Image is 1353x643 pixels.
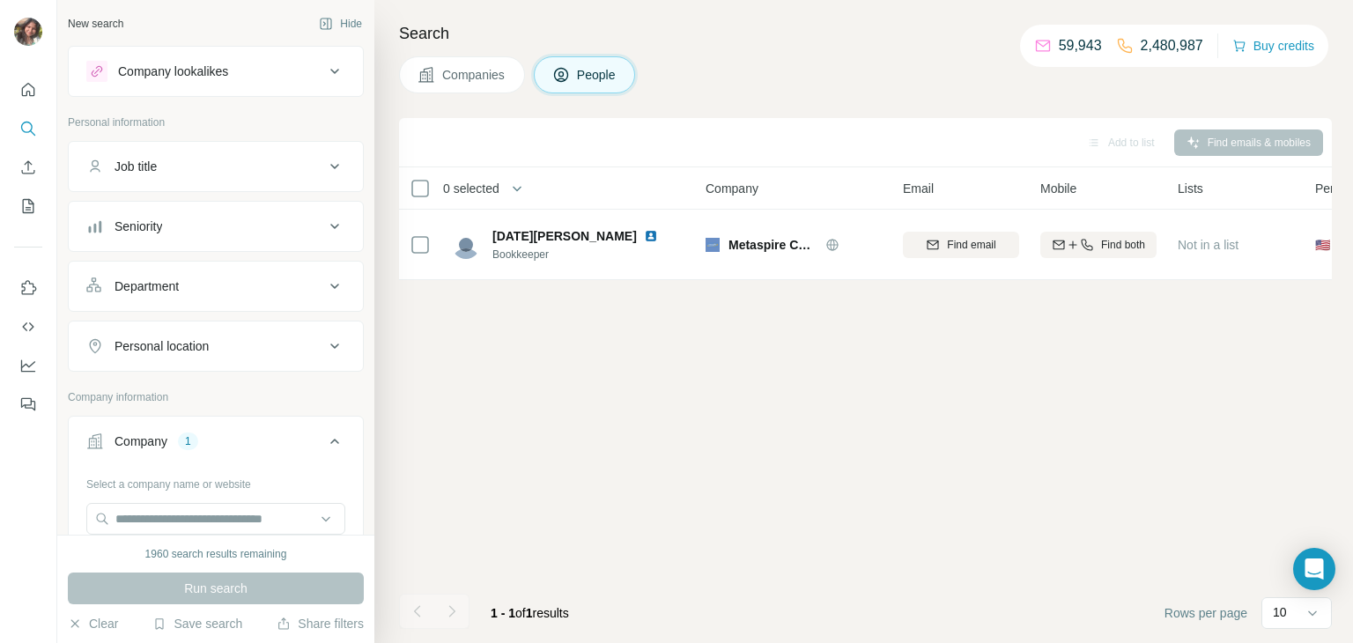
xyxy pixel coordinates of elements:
[1059,35,1102,56] p: 59,943
[1141,35,1203,56] p: 2,480,987
[14,113,42,144] button: Search
[14,350,42,381] button: Dashboard
[1040,180,1076,197] span: Mobile
[14,272,42,304] button: Use Surfe on LinkedIn
[1273,603,1287,621] p: 10
[577,66,617,84] span: People
[706,238,720,252] img: Logo of Metaspire Consulting
[115,277,179,295] div: Department
[515,606,526,620] span: of
[1315,236,1330,254] span: 🇺🇸
[1101,237,1145,253] span: Find both
[118,63,228,80] div: Company lookalikes
[492,247,679,262] span: Bookkeeper
[14,152,42,183] button: Enrich CSV
[14,190,42,222] button: My lists
[152,615,242,632] button: Save search
[69,325,363,367] button: Personal location
[492,227,637,245] span: [DATE][PERSON_NAME]
[14,18,42,46] img: Avatar
[1293,548,1335,590] div: Open Intercom Messenger
[491,606,569,620] span: results
[277,615,364,632] button: Share filters
[69,50,363,92] button: Company lookalikes
[86,469,345,492] div: Select a company name or website
[68,615,118,632] button: Clear
[115,337,209,355] div: Personal location
[69,205,363,248] button: Seniority
[14,74,42,106] button: Quick start
[115,432,167,450] div: Company
[178,433,198,449] div: 1
[14,388,42,420] button: Feedback
[1232,33,1314,58] button: Buy credits
[68,115,364,130] p: Personal information
[947,237,995,253] span: Find email
[399,21,1332,46] h4: Search
[526,606,533,620] span: 1
[903,180,934,197] span: Email
[706,180,758,197] span: Company
[442,66,506,84] span: Companies
[68,389,364,405] p: Company information
[115,158,157,175] div: Job title
[68,16,123,32] div: New search
[307,11,374,37] button: Hide
[1164,604,1247,622] span: Rows per page
[1178,238,1238,252] span: Not in a list
[69,265,363,307] button: Department
[69,420,363,469] button: Company1
[903,232,1019,258] button: Find email
[452,231,480,259] img: Avatar
[145,546,287,562] div: 1960 search results remaining
[1040,232,1157,258] button: Find both
[491,606,515,620] span: 1 - 1
[69,145,363,188] button: Job title
[14,311,42,343] button: Use Surfe API
[115,218,162,235] div: Seniority
[1178,180,1203,197] span: Lists
[644,229,658,243] img: LinkedIn logo
[443,180,499,197] span: 0 selected
[728,236,817,254] span: Metaspire Consulting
